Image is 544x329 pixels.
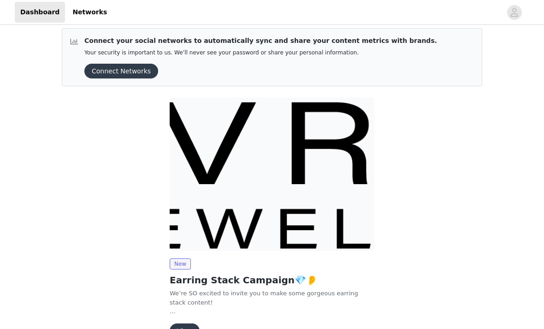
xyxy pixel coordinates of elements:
a: Networks [67,2,112,23]
h2: Earring Stack Campaign💎👂 [170,274,374,287]
button: Connect Networks [84,64,158,79]
div: avatar [510,5,519,20]
img: Evry Jewels [170,98,374,251]
p: Your security is important to us. We’ll never see your password or share your personal information. [84,50,437,57]
span: New [170,259,191,270]
p: Connect your social networks to automatically sync and share your content metrics with brands. [84,36,437,46]
a: Dashboard [15,2,65,23]
p: We’re SO excited to invite you to make some gorgeous earring stack content! [170,289,374,307]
